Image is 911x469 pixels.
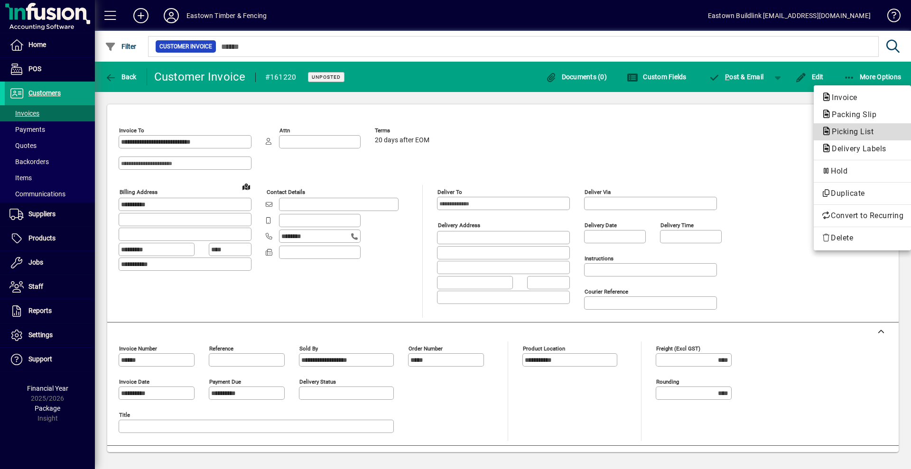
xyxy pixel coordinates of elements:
[821,188,903,199] span: Duplicate
[821,210,903,221] span: Convert to Recurring
[821,110,881,119] span: Packing Slip
[821,166,903,177] span: Hold
[821,127,878,136] span: Picking List
[821,144,891,153] span: Delivery Labels
[821,93,862,102] span: Invoice
[821,232,903,244] span: Delete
